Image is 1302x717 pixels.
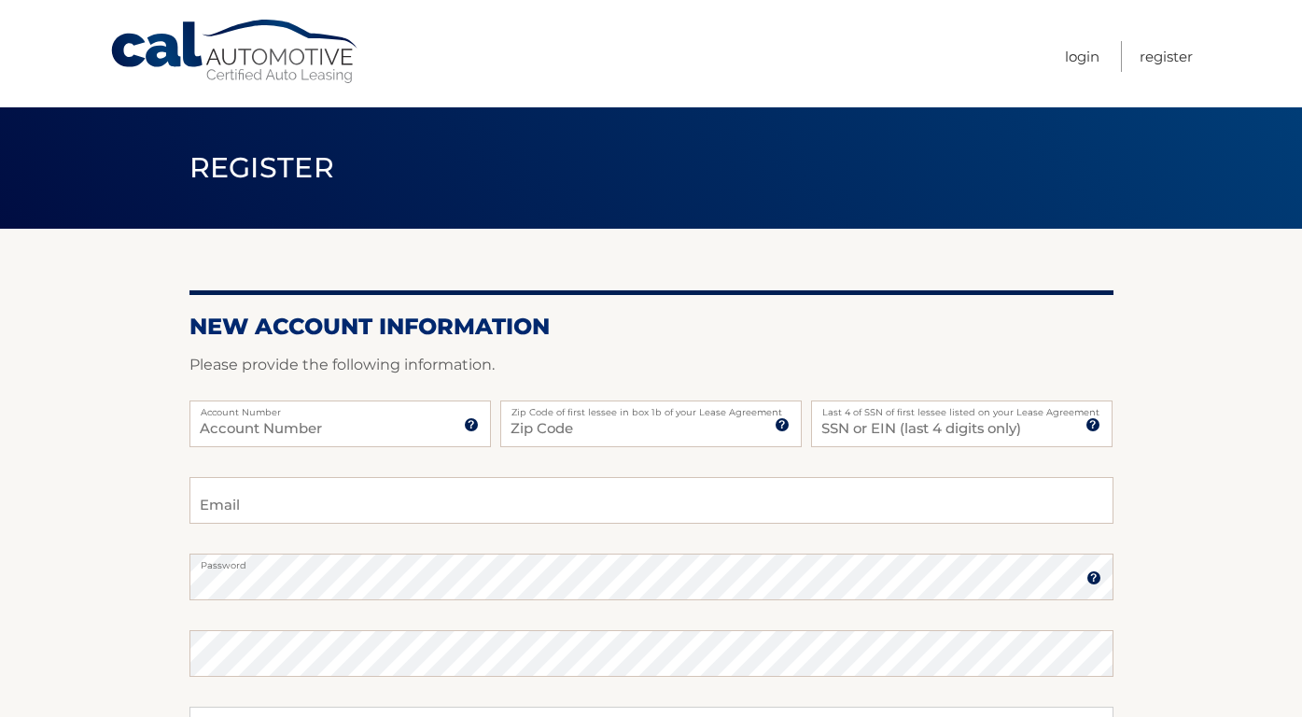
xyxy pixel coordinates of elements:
[1140,41,1193,72] a: Register
[1086,570,1101,585] img: tooltip.svg
[189,477,1113,524] input: Email
[1085,417,1100,432] img: tooltip.svg
[189,313,1113,341] h2: New Account Information
[109,19,361,85] a: Cal Automotive
[189,554,1113,569] label: Password
[500,401,802,447] input: Zip Code
[500,401,802,415] label: Zip Code of first lessee in box 1b of your Lease Agreement
[775,417,790,432] img: tooltip.svg
[811,401,1113,415] label: Last 4 of SSN of first lessee listed on your Lease Agreement
[464,417,479,432] img: tooltip.svg
[189,401,491,447] input: Account Number
[189,150,335,185] span: Register
[189,352,1113,378] p: Please provide the following information.
[1065,41,1099,72] a: Login
[811,401,1113,447] input: SSN or EIN (last 4 digits only)
[189,401,491,415] label: Account Number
